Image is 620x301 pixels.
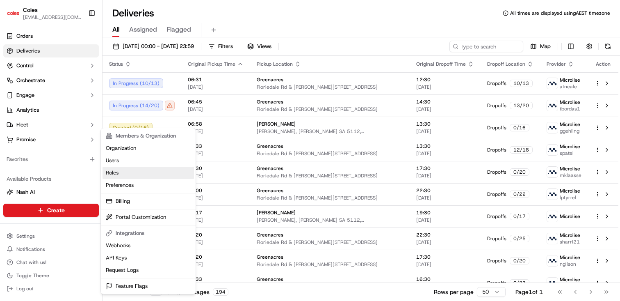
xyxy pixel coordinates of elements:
[103,211,194,223] a: Portal Customization
[69,120,76,126] div: 💻
[28,87,104,93] div: We're available if you need us!
[66,116,135,131] a: 💻API Documentation
[8,120,15,126] div: 📗
[5,116,66,131] a: 📗Knowledge Base
[103,239,194,252] a: Webhooks
[16,119,63,127] span: Knowledge Base
[28,78,134,87] div: Start new chat
[103,142,194,154] a: Organization
[103,252,194,264] a: API Keys
[58,139,99,145] a: Powered byPylon
[103,130,194,142] div: Members & Organization
[139,81,149,91] button: Start new chat
[103,195,194,207] a: Billing
[8,33,149,46] p: Welcome 👋
[103,167,194,179] a: Roles
[21,53,148,62] input: Got a question? Start typing here...
[103,280,194,292] a: Feature Flags
[103,264,194,276] a: Request Logs
[77,119,132,127] span: API Documentation
[8,8,25,25] img: Nash
[8,78,23,93] img: 1736555255976-a54dd68f-1ca7-489b-9aae-adbdc363a1c4
[82,139,99,145] span: Pylon
[103,227,194,239] div: Integrations
[103,179,194,191] a: Preferences
[103,154,194,167] a: Users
